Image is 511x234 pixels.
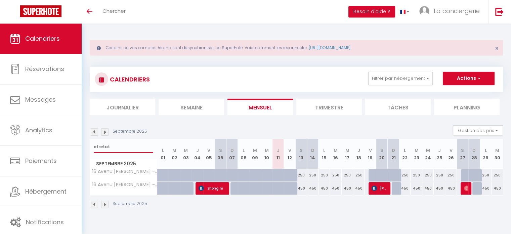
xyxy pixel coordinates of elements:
[399,169,411,181] div: 250
[25,65,64,73] span: Réservations
[468,139,480,169] th: 28
[172,147,176,154] abbr: M
[353,139,365,169] th: 18
[307,169,318,181] div: 250
[26,218,64,226] span: Notifications
[492,169,503,181] div: 250
[169,139,180,169] th: 02
[495,45,499,52] button: Close
[219,147,222,154] abbr: S
[318,169,330,181] div: 250
[184,147,188,154] abbr: M
[272,139,284,169] th: 11
[330,169,341,181] div: 250
[284,139,295,169] th: 12
[434,169,445,181] div: 250
[215,139,226,169] th: 06
[157,139,169,169] th: 01
[334,147,338,154] abbr: M
[482,204,506,229] iframe: Chat
[464,182,468,195] span: [PERSON_NAME]
[422,169,434,181] div: 250
[342,139,353,169] th: 17
[365,139,376,169] th: 19
[295,139,307,169] th: 13
[91,169,158,174] span: 16 Avenu [PERSON_NAME] - 3 chambres · [GEOGRAPHIC_DATA] 6p.- 5 min plage & falaises d'Etretat
[199,182,225,195] span: zhong ni
[309,45,350,51] a: [URL][DOMAIN_NAME]
[227,99,293,115] li: Mensuel
[457,139,468,169] th: 27
[357,147,360,154] abbr: J
[480,139,491,169] th: 29
[443,72,495,85] button: Actions
[434,139,445,169] th: 25
[207,147,210,154] abbr: V
[102,7,126,14] span: Chercher
[368,72,433,85] button: Filtrer par hébergement
[353,182,365,195] div: 450
[369,147,372,154] abbr: V
[5,3,26,23] button: Ouvrir le widget de chat LiveChat
[300,147,303,154] abbr: S
[399,139,411,169] th: 22
[353,169,365,181] div: 250
[411,139,422,169] th: 23
[372,182,387,195] span: [PERSON_NAME]
[288,147,291,154] abbr: V
[113,128,147,135] p: Septembre 2025
[226,139,238,169] th: 07
[25,95,56,104] span: Messages
[295,182,307,195] div: 450
[422,182,434,195] div: 450
[342,182,353,195] div: 450
[365,99,431,115] li: Tâches
[196,147,199,154] abbr: J
[162,147,164,154] abbr: L
[243,147,245,154] abbr: L
[25,34,60,43] span: Calendriers
[492,182,503,195] div: 450
[348,6,395,18] button: Besoin d'aide ?
[392,147,395,154] abbr: D
[191,139,203,169] th: 04
[264,147,268,154] abbr: M
[376,139,387,169] th: 20
[422,139,434,169] th: 24
[453,125,503,135] button: Gestion des prix
[25,187,67,196] span: Hébergement
[249,139,261,169] th: 09
[472,147,476,154] abbr: D
[94,141,153,153] input: Rechercher un logement...
[411,182,422,195] div: 450
[445,169,457,181] div: 250
[230,147,234,154] abbr: D
[25,157,57,165] span: Paiements
[484,147,486,154] abbr: L
[203,139,215,169] th: 05
[108,72,150,87] h3: CALENDRIERS
[419,6,429,16] img: ...
[330,182,341,195] div: 450
[307,139,318,169] th: 14
[318,182,330,195] div: 450
[495,147,499,154] abbr: M
[434,99,500,115] li: Planning
[399,182,411,195] div: 450
[445,139,457,169] th: 26
[495,44,499,53] span: ×
[261,139,272,169] th: 10
[495,7,504,16] img: logout
[461,147,464,154] abbr: S
[480,182,491,195] div: 450
[238,139,249,169] th: 08
[438,147,441,154] abbr: J
[25,126,52,134] span: Analytics
[295,169,307,181] div: 250
[113,201,147,207] p: Septembre 2025
[434,7,480,15] span: La conciergerie
[91,182,158,187] span: 16 Avenu [PERSON_NAME] - 6 chambres · [GEOGRAPHIC_DATA] 12p. 5 min plage & falaises d'Etretat
[434,182,445,195] div: 450
[318,139,330,169] th: 15
[404,147,406,154] abbr: L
